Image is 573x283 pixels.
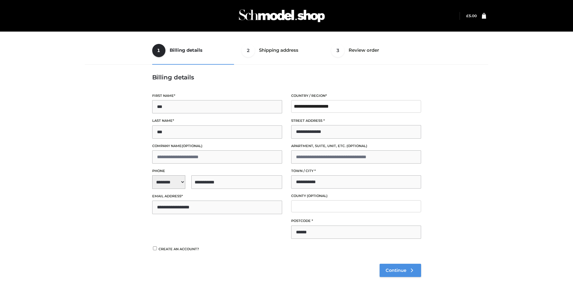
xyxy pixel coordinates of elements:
span: Continue [386,268,406,273]
img: Schmodel Admin 964 [237,4,327,28]
a: Continue [380,264,421,277]
a: £5.00 [466,14,477,18]
span: (optional) [307,194,328,198]
label: Last name [152,118,282,124]
span: Create an account? [159,247,199,251]
span: (optional) [347,144,367,148]
span: £ [466,14,469,18]
h3: Billing details [152,74,421,81]
label: First name [152,93,282,99]
label: Company name [152,143,282,149]
label: Country / Region [291,93,421,99]
label: Postcode [291,218,421,224]
label: Phone [152,168,282,174]
input: Create an account? [152,246,158,250]
label: County [291,193,421,199]
label: Email address [152,193,282,199]
bdi: 5.00 [466,14,477,18]
label: Town / City [291,168,421,174]
label: Street address [291,118,421,124]
span: (optional) [182,144,202,148]
label: Apartment, suite, unit, etc. [291,143,421,149]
